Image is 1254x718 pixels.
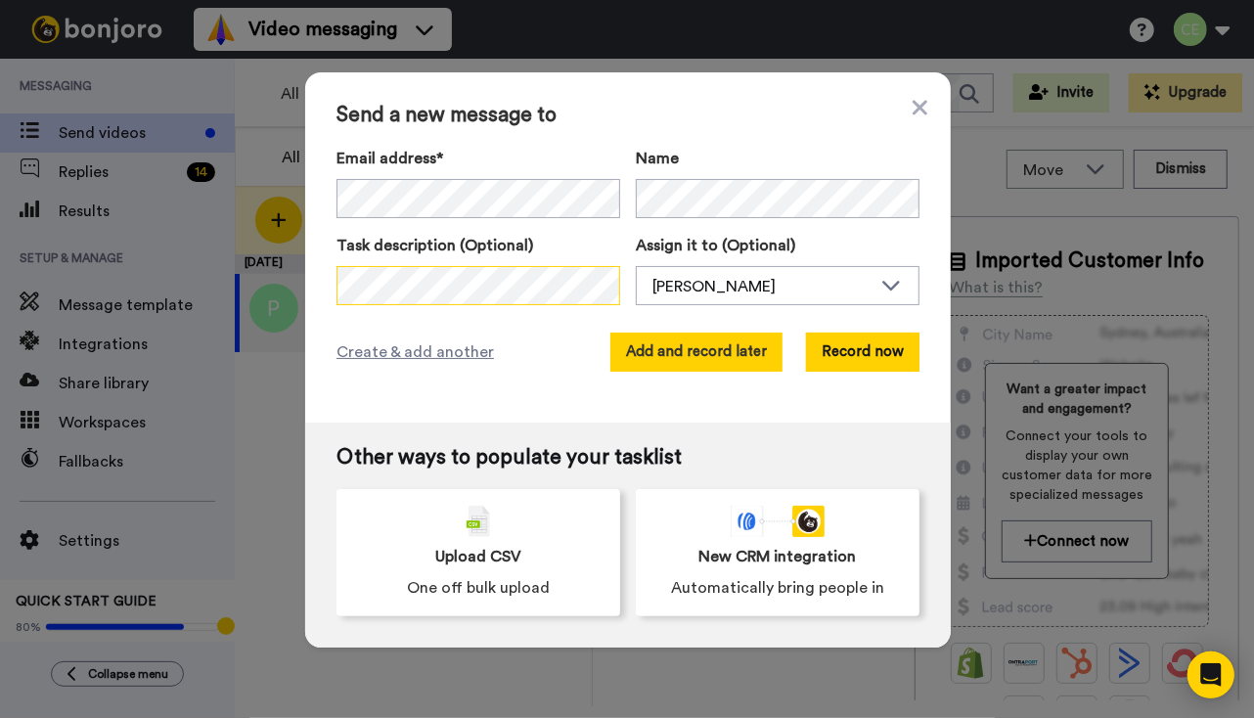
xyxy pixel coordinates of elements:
[336,104,919,127] span: Send a new message to
[610,333,783,372] button: Add and record later
[467,506,490,537] img: csv-grey.png
[652,275,872,298] div: [PERSON_NAME]
[336,340,494,364] span: Create & add another
[336,147,620,170] label: Email address*
[636,147,679,170] span: Name
[636,234,919,257] label: Assign it to (Optional)
[699,545,857,568] span: New CRM integration
[731,506,825,537] div: animation
[336,446,919,470] span: Other ways to populate your tasklist
[671,576,884,600] span: Automatically bring people in
[336,234,620,257] label: Task description (Optional)
[435,545,521,568] span: Upload CSV
[806,333,919,372] button: Record now
[407,576,550,600] span: One off bulk upload
[1187,651,1234,698] div: Open Intercom Messenger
